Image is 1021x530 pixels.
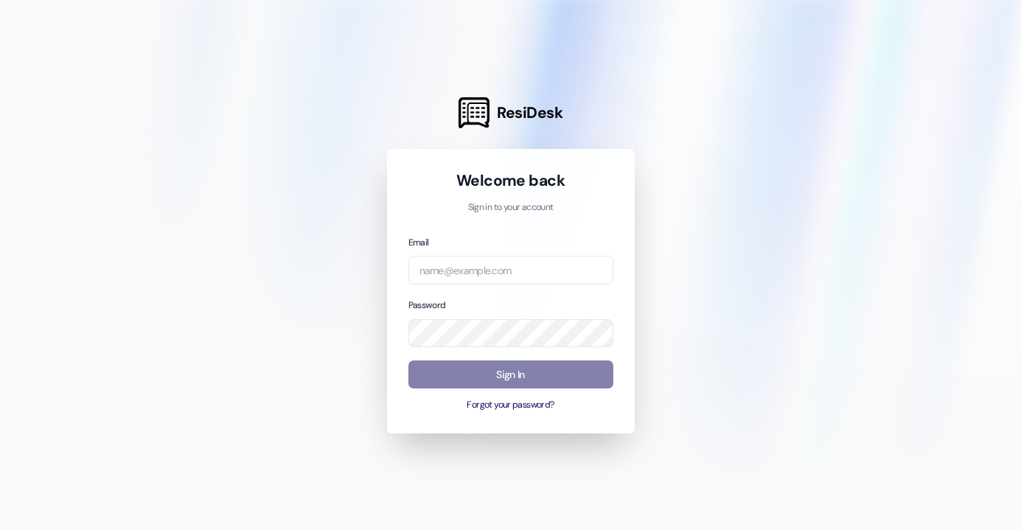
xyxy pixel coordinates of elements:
label: Password [408,299,446,311]
label: Email [408,237,429,248]
button: Forgot your password? [408,399,613,412]
p: Sign in to your account [408,201,613,215]
span: ResiDesk [497,102,562,123]
input: name@example.com [408,256,613,285]
h1: Welcome back [408,170,613,191]
button: Sign In [408,360,613,389]
img: ResiDesk Logo [459,97,489,128]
